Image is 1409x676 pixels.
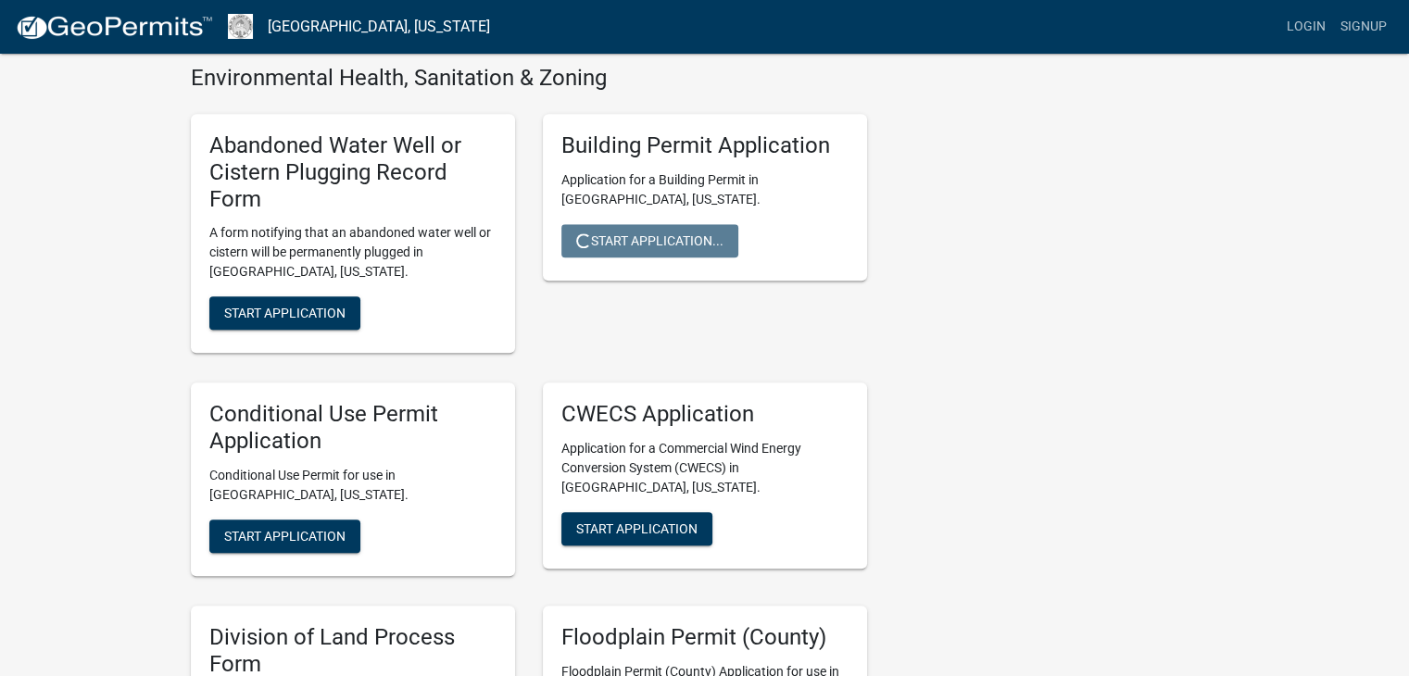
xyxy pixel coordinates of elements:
p: Application for a Building Permit in [GEOGRAPHIC_DATA], [US_STATE]. [561,170,849,209]
button: Start Application [209,296,360,330]
span: Start Application [224,306,346,320]
h5: CWECS Application [561,401,849,428]
span: Start Application [576,521,698,536]
h5: Abandoned Water Well or Cistern Plugging Record Form [209,132,497,212]
button: Start Application [561,512,712,545]
span: Start Application... [576,232,723,247]
p: A form notifying that an abandoned water well or cistern will be permanently plugged in [GEOGRAPH... [209,223,497,282]
p: Application for a Commercial Wind Energy Conversion System (CWECS) in [GEOGRAPHIC_DATA], [US_STATE]. [561,439,849,497]
p: Conditional Use Permit for use in [GEOGRAPHIC_DATA], [US_STATE]. [209,466,497,505]
h4: Environmental Health, Sanitation & Zoning [191,65,867,92]
h5: Building Permit Application [561,132,849,159]
span: Start Application [224,528,346,543]
h5: Floodplain Permit (County) [561,624,849,651]
a: [GEOGRAPHIC_DATA], [US_STATE] [268,11,490,43]
a: Login [1279,9,1333,44]
a: Signup [1333,9,1394,44]
h5: Conditional Use Permit Application [209,401,497,455]
button: Start Application... [561,224,738,257]
img: Franklin County, Iowa [228,14,253,39]
button: Start Application [209,520,360,553]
